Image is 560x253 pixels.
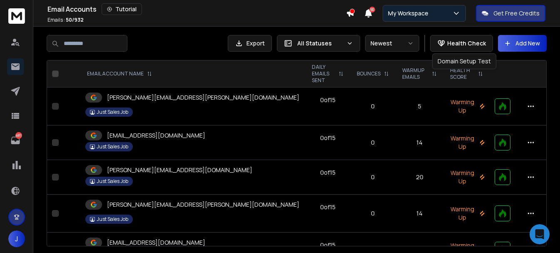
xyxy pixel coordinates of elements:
[312,64,336,84] p: DAILY EMAILS SENT
[107,200,299,209] p: [PERSON_NAME][EMAIL_ADDRESS][PERSON_NAME][DOMAIN_NAME]
[447,39,486,48] p: Health Check
[369,7,375,13] span: 50
[448,134,485,151] p: Warming Up
[102,3,142,15] button: Tutorial
[402,67,428,80] p: WARMUP EMAILS
[396,125,443,160] td: 14
[97,109,128,115] p: Just Sales Job
[357,70,381,77] p: BOUNCES
[320,168,336,177] div: 0 of 15
[107,93,299,102] p: [PERSON_NAME][EMAIL_ADDRESS][PERSON_NAME][DOMAIN_NAME]
[355,138,391,147] p: 0
[355,102,391,110] p: 0
[432,53,496,69] div: Domain Setup Test
[388,9,432,18] p: My Workspace
[97,216,128,223] p: Just Sales Job
[107,131,205,140] p: [EMAIL_ADDRESS][DOMAIN_NAME]
[396,88,443,125] td: 5
[228,35,272,52] button: Export
[430,35,493,52] button: Health Check
[448,205,485,222] p: Warming Up
[15,132,22,139] p: 4811
[493,9,540,18] p: Get Free Credits
[450,67,475,80] p: HEALTH SCORE
[396,160,443,195] td: 20
[448,169,485,185] p: Warming Up
[47,17,84,23] p: Emails :
[87,70,152,77] div: EMAIL ACCOUNT NAME
[97,178,128,185] p: Just Sales Job
[476,5,545,22] button: Get Free Credits
[8,230,25,247] button: J
[320,96,336,104] div: 0 of 15
[355,209,391,218] p: 0
[365,35,419,52] button: Newest
[355,173,391,181] p: 0
[498,35,547,52] button: Add New
[47,3,346,15] div: Email Accounts
[320,134,336,142] div: 0 of 15
[530,224,550,244] div: Open Intercom Messenger
[297,39,343,48] p: All Statuses
[107,166,252,174] p: [PERSON_NAME][EMAIL_ADDRESS][DOMAIN_NAME]
[7,132,24,149] a: 4811
[448,98,485,115] p: Warming Up
[66,16,84,23] span: 50 / 932
[396,195,443,233] td: 14
[320,203,336,211] div: 0 of 15
[107,238,205,247] p: [EMAIL_ADDRESS][DOMAIN_NAME]
[320,241,336,249] div: 0 of 15
[97,143,128,150] p: Just Sales Job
